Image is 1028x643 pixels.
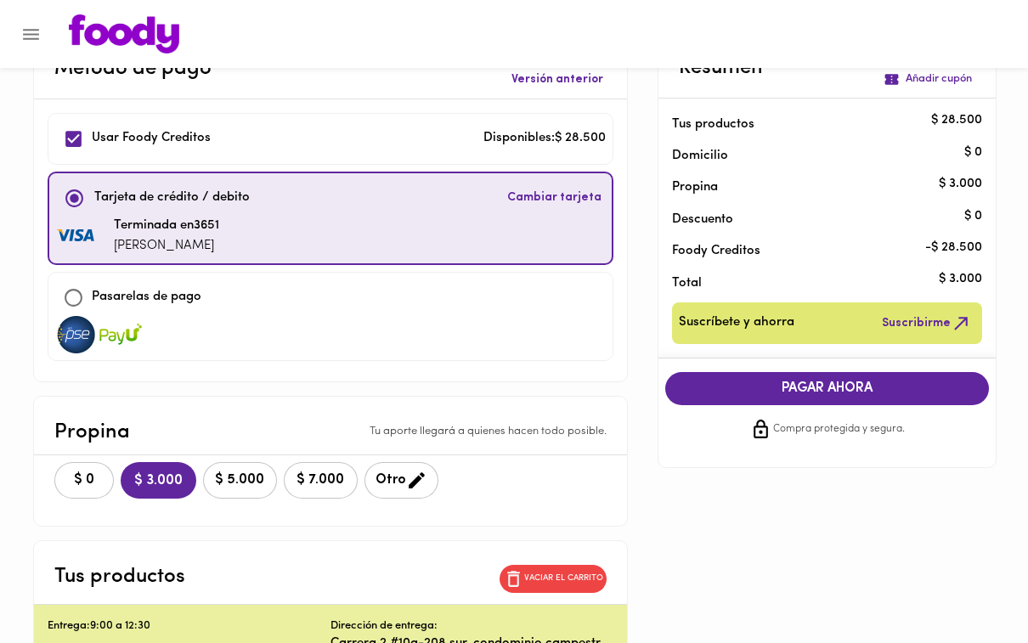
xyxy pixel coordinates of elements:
p: Dirección de entrega: [330,618,438,635]
span: Suscríbete y ahorra [679,313,794,334]
button: Suscribirme [878,309,975,337]
p: [PERSON_NAME] [114,237,219,257]
span: $ 3.000 [134,473,183,489]
button: PAGAR AHORA [665,372,990,405]
p: Entrega: 9:00 a 12:30 [48,618,330,635]
p: $ 3.000 [939,271,982,289]
p: $ 3.000 [939,175,982,193]
p: Vaciar el carrito [524,572,603,584]
p: Resumen [679,53,763,83]
p: Tarjeta de crédito / debito [94,189,250,208]
p: Usar Foody Creditos [92,129,211,149]
p: Pasarelas de pago [92,288,201,307]
button: Cambiar tarjeta [504,180,605,217]
p: Tus productos [672,116,956,133]
p: $ 0 [964,144,982,161]
button: Menu [10,14,52,55]
p: Terminada en 3651 [114,217,219,236]
span: $ 0 [65,472,103,488]
span: $ 5.000 [214,472,266,488]
button: Añadir cupón [880,68,975,91]
span: Compra protegida y segura. [773,421,905,438]
p: Añadir cupón [906,71,972,87]
img: logo.png [69,14,179,54]
p: Método de pago [54,54,212,84]
p: $ 0 [964,207,982,225]
p: Tu aporte llegará a quienes hacen todo posible. [370,424,607,440]
span: Suscribirme [882,313,972,334]
img: visa [56,229,99,243]
img: visa [99,316,142,353]
p: Domicilio [672,147,728,165]
p: Descuento [672,211,733,228]
p: - $ 28.500 [925,239,982,257]
p: Total [672,274,956,292]
img: visa [55,316,98,353]
button: $ 3.000 [121,462,196,499]
iframe: Messagebird Livechat Widget [929,544,1011,626]
button: Otro [364,462,438,499]
p: Propina [672,178,956,196]
p: Tus productos [54,561,185,592]
button: $ 5.000 [203,462,277,499]
button: $ 0 [54,462,114,499]
span: PAGAR AHORA [682,381,973,397]
p: $ 28.500 [931,112,982,130]
span: Versión anterior [511,71,603,88]
span: Cambiar tarjeta [507,189,602,206]
p: Foody Creditos [672,242,956,260]
span: $ 7.000 [295,472,347,488]
span: Otro [376,470,427,491]
p: Propina [54,417,130,448]
button: $ 7.000 [284,462,358,499]
button: Versión anterior [508,68,607,92]
p: Disponibles: $ 28.500 [483,129,606,149]
button: Vaciar el carrito [500,565,607,593]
